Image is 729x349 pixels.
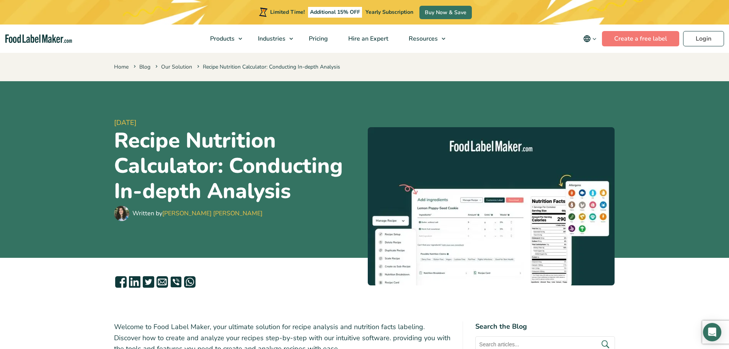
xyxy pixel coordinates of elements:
[307,34,329,43] span: Pricing
[365,8,413,16] span: Yearly Subscription
[256,34,286,43] span: Industries
[419,6,472,19] a: Buy Now & Save
[114,128,362,204] h1: Recipe Nutrition Calculator: Conducting In-depth Analysis
[406,34,439,43] span: Resources
[208,34,235,43] span: Products
[346,34,389,43] span: Hire an Expert
[683,31,724,46] a: Login
[132,209,263,218] div: Written by
[270,8,305,16] span: Limited Time!
[114,206,129,221] img: Maria Abi Hanna - Food Label Maker
[248,25,297,53] a: Industries
[161,63,192,70] a: Our Solution
[114,63,129,70] a: Home
[338,25,397,53] a: Hire an Expert
[114,118,362,128] span: [DATE]
[162,209,263,218] a: [PERSON_NAME] [PERSON_NAME]
[196,63,340,70] span: Recipe Nutrition Calculator: Conducting In-depth Analysis
[475,321,615,332] h4: Search the Blog
[399,25,449,53] a: Resources
[703,323,721,341] div: Open Intercom Messenger
[308,7,362,18] span: Additional 15% OFF
[602,31,679,46] a: Create a free label
[200,25,246,53] a: Products
[299,25,336,53] a: Pricing
[139,63,150,70] a: Blog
